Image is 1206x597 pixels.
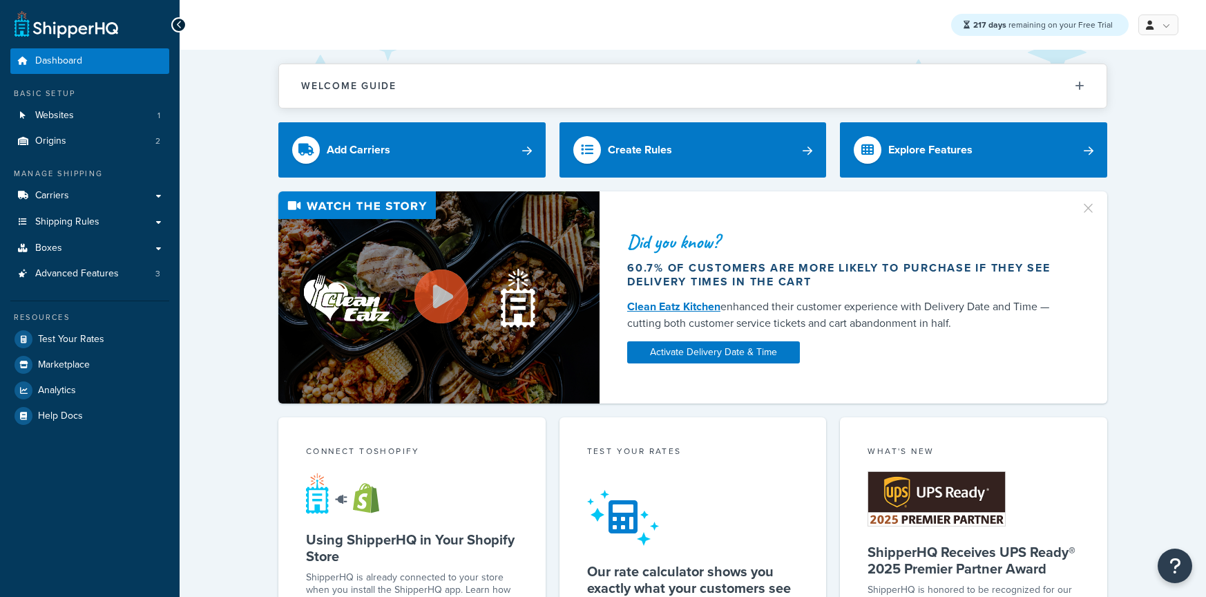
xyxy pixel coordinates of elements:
a: Dashboard [10,48,169,74]
div: Did you know? [627,232,1064,252]
strong: 217 days [973,19,1006,31]
a: Websites1 [10,103,169,129]
span: Dashboard [35,55,82,67]
a: Test Your Rates [10,327,169,352]
a: Help Docs [10,404,169,428]
div: What's New [868,445,1080,461]
div: Add Carriers [327,140,390,160]
a: Clean Eatz Kitchen [627,298,720,314]
span: Websites [35,110,74,122]
span: Carriers [35,190,69,202]
a: Shipping Rules [10,209,169,235]
li: Origins [10,129,169,154]
span: Shipping Rules [35,216,99,228]
h5: ShipperHQ Receives UPS Ready® 2025 Premier Partner Award [868,544,1080,577]
a: Add Carriers [278,122,546,178]
button: Open Resource Center [1158,549,1192,583]
div: Manage Shipping [10,168,169,180]
h5: Our rate calculator shows you exactly what your customers see [587,563,799,596]
span: 1 [157,110,160,122]
span: Help Docs [38,410,83,422]
span: 3 [155,268,160,280]
a: Boxes [10,236,169,261]
span: Test Your Rates [38,334,104,345]
a: Carriers [10,183,169,209]
span: Marketplace [38,359,90,371]
a: Marketplace [10,352,169,377]
span: 2 [155,135,160,147]
a: Origins2 [10,129,169,154]
a: Create Rules [559,122,827,178]
a: Advanced Features3 [10,261,169,287]
h5: Using ShipperHQ in Your Shopify Store [306,531,518,565]
div: enhanced their customer experience with Delivery Date and Time — cutting both customer service ti... [627,298,1064,332]
div: Test your rates [587,445,799,461]
div: Create Rules [608,140,672,160]
div: Connect to Shopify [306,445,518,461]
span: Analytics [38,385,76,397]
a: Analytics [10,378,169,403]
button: Welcome Guide [279,64,1107,108]
div: Explore Features [888,140,973,160]
span: Boxes [35,243,62,254]
span: Advanced Features [35,268,119,280]
span: Origins [35,135,66,147]
li: Advanced Features [10,261,169,287]
h2: Welcome Guide [301,81,396,91]
span: remaining on your Free Trial [973,19,1113,31]
li: Websites [10,103,169,129]
div: 60.7% of customers are more likely to purchase if they see delivery times in the cart [627,261,1064,289]
img: connect-shq-shopify-9b9a8c5a.svg [306,473,392,514]
img: Video thumbnail [278,191,600,404]
a: Explore Features [840,122,1107,178]
a: Activate Delivery Date & Time [627,341,800,363]
div: Resources [10,312,169,323]
div: Basic Setup [10,88,169,99]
